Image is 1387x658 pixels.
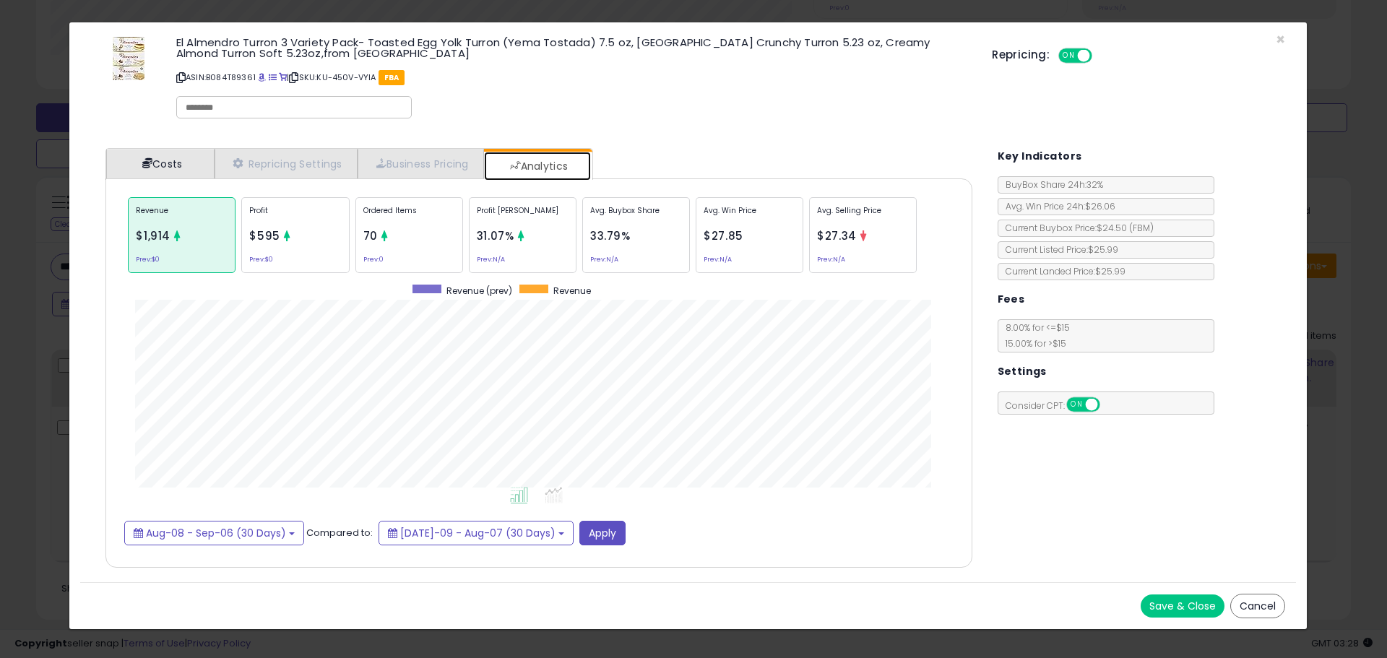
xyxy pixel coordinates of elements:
span: Revenue (prev) [446,285,512,297]
a: Costs [106,149,215,178]
span: Revenue [553,285,591,297]
h5: Key Indicators [998,147,1082,165]
span: ON [1060,50,1078,62]
span: BuyBox Share 24h: 32% [998,178,1103,191]
span: 33.79% [590,228,631,243]
button: Cancel [1230,594,1285,618]
span: Avg. Win Price 24h: $26.06 [998,200,1115,212]
h3: El Almendro Turron 3 Variety Pack- Toasted Egg Yolk Turron (Yema Tostada) 7.5 oz, [GEOGRAPHIC_DAT... [176,37,970,59]
span: $27.85 [704,228,743,243]
small: Prev: N/A [477,257,505,261]
span: 70 [363,228,378,243]
p: Profit [PERSON_NAME] [477,205,569,227]
span: FBA [379,70,405,85]
span: ( FBM ) [1129,222,1154,234]
span: Current Listed Price: $25.99 [998,243,1118,256]
h5: Repricing: [992,49,1050,61]
p: ASIN: B084T89361 | SKU: KU-450V-VYIA [176,66,970,89]
a: Repricing Settings [215,149,358,178]
span: Compared to: [306,525,373,539]
button: Apply [579,521,626,545]
a: BuyBox page [258,72,266,83]
img: 51+lDyt4AJL._SL60_.jpg [113,37,144,80]
p: Revenue [136,205,228,227]
small: Prev: $0 [249,257,273,261]
span: $595 [249,228,280,243]
span: ON [1068,399,1086,411]
a: Business Pricing [358,149,484,178]
span: × [1276,29,1285,50]
span: Current Buybox Price: [998,222,1154,234]
a: Your listing only [279,72,287,83]
span: $1,914 [136,228,170,243]
span: Consider CPT: [998,399,1119,412]
span: 31.07% [477,228,514,243]
small: Prev: N/A [704,257,732,261]
span: OFF [1090,50,1113,62]
p: Avg. Selling Price [817,205,909,227]
span: Aug-08 - Sep-06 (30 Days) [146,526,286,540]
span: $27.34 [817,228,857,243]
p: Avg. Win Price [704,205,795,227]
span: 8.00 % for <= $15 [998,321,1070,350]
span: Current Landed Price: $25.99 [998,265,1125,277]
small: Prev: 0 [363,257,384,261]
h5: Settings [998,363,1047,381]
a: Analytics [484,152,591,181]
h5: Fees [998,290,1025,308]
p: Ordered Items [363,205,455,227]
small: Prev: N/A [590,257,618,261]
small: Prev: $0 [136,257,160,261]
span: $24.50 [1097,222,1154,234]
button: Save & Close [1141,594,1224,618]
span: 15.00 % for > $15 [998,337,1066,350]
a: All offer listings [269,72,277,83]
span: [DATE]-09 - Aug-07 (30 Days) [400,526,556,540]
p: Profit [249,205,341,227]
p: Avg. Buybox Share [590,205,682,227]
small: Prev: N/A [817,257,845,261]
span: OFF [1097,399,1120,411]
